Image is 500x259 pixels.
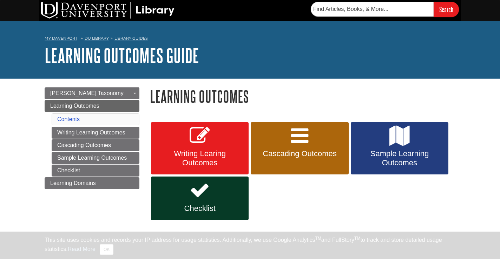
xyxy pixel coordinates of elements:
span: Cascading Outcomes [256,149,343,158]
nav: breadcrumb [45,34,455,45]
a: Writing Learning Outcomes [52,127,139,139]
button: Close [100,244,113,255]
input: Search [434,2,459,17]
span: [PERSON_NAME] Taxonomy [50,90,124,96]
div: This site uses cookies and records your IP address for usage statistics. Additionally, we use Goo... [45,236,455,255]
form: Searches DU Library's articles, books, and more [311,2,459,17]
a: Checklist [52,165,139,177]
a: Cascading Outcomes [52,139,139,151]
a: Writing Learing Outcomes [151,122,249,175]
a: [PERSON_NAME] Taxonomy [45,87,139,99]
span: Learning Domains [50,180,96,186]
a: Library Guides [114,36,148,41]
a: Learning Domains [45,177,139,189]
a: My Davenport [45,35,77,41]
a: Sample Learning Outcomes [52,152,139,164]
span: Writing Learing Outcomes [156,149,243,167]
a: DU Library [85,36,109,41]
a: Learning Outcomes Guide [45,45,199,66]
a: Cascading Outcomes [251,122,348,175]
span: Learning Outcomes [50,103,99,109]
a: Learning Outcomes [45,100,139,112]
sup: TM [354,236,360,241]
sup: TM [315,236,321,241]
a: Contents [57,116,80,122]
div: Guide Page Menu [45,87,139,189]
input: Find Articles, Books, & More... [311,2,434,16]
span: Sample Learning Outcomes [356,149,443,167]
a: Sample Learning Outcomes [351,122,448,175]
a: Read More [68,246,96,252]
img: DU Library [41,2,175,19]
span: Checklist [156,204,243,213]
h1: Learning Outcomes [150,87,455,105]
a: Checklist [151,177,249,220]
